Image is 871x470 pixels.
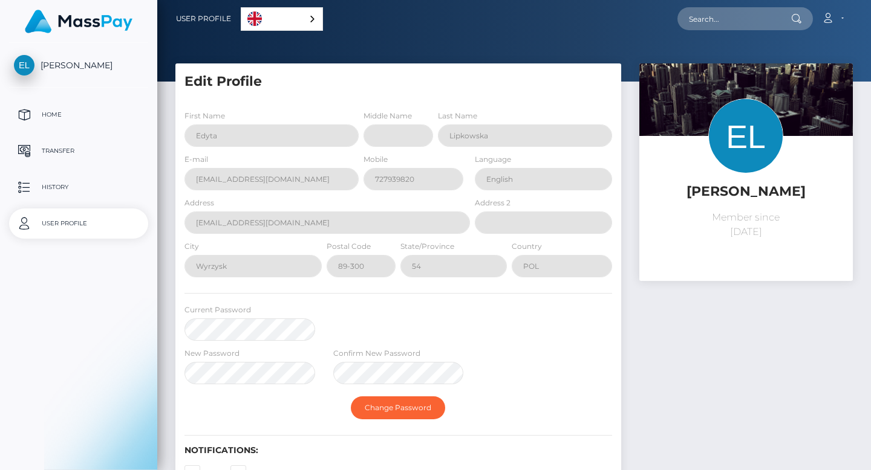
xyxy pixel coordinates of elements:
div: Language [241,7,323,31]
a: Transfer [9,136,148,166]
h5: Edit Profile [184,72,612,91]
label: Confirm New Password [333,348,420,359]
span: [PERSON_NAME] [9,60,148,71]
label: First Name [184,111,225,121]
a: User Profile [176,6,231,31]
h5: [PERSON_NAME] [648,182,844,201]
h6: Notifications: [184,445,612,456]
label: Language [475,154,511,165]
label: Last Name [438,111,477,121]
p: Home [14,106,143,124]
p: Member since [DATE] [648,210,844,239]
p: History [14,178,143,196]
label: Postal Code [327,241,371,252]
aside: Language selected: English [241,7,323,31]
label: New Password [184,348,240,359]
label: State/Province [400,241,454,252]
img: MassPay [25,10,132,33]
a: User Profile [9,208,148,239]
img: ... [639,63,853,206]
a: English [241,8,322,30]
label: Address 2 [475,198,511,208]
label: Middle Name [364,111,412,121]
input: Search... [677,7,791,30]
label: Country [512,241,542,252]
label: Mobile [364,154,388,165]
label: Current Password [184,304,251,315]
label: City [184,241,199,252]
p: User Profile [14,214,143,233]
p: Transfer [14,142,143,160]
label: E-mail [184,154,208,165]
a: History [9,172,148,202]
button: Change Password [351,396,445,419]
label: Address [184,198,214,208]
a: Home [9,100,148,130]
